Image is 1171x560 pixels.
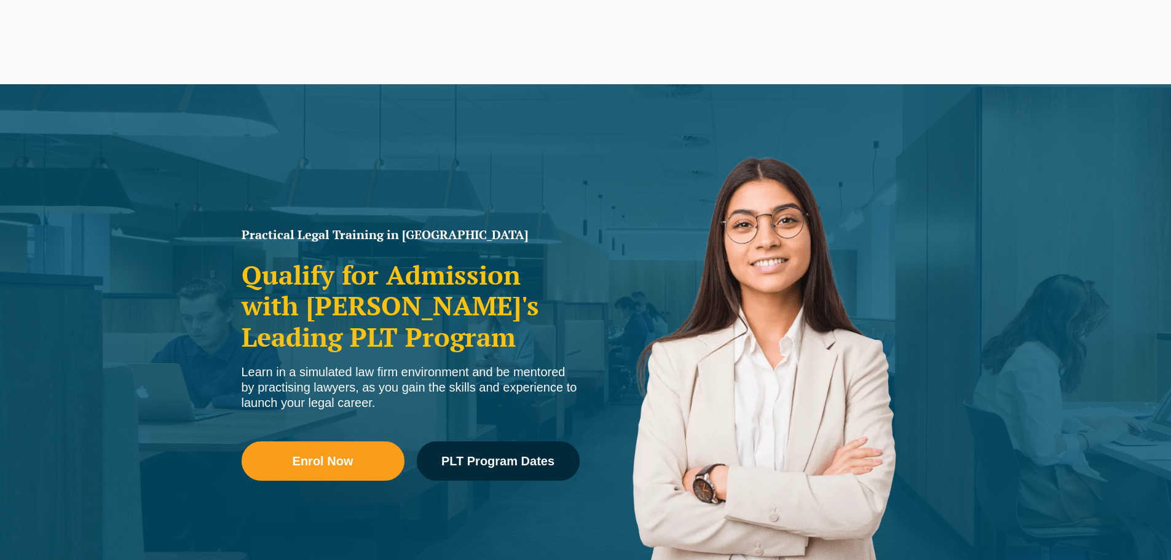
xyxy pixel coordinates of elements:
[441,455,554,467] span: PLT Program Dates
[293,455,353,467] span: Enrol Now
[242,259,580,352] h2: Qualify for Admission with [PERSON_NAME]'s Leading PLT Program
[417,441,580,481] a: PLT Program Dates
[242,441,404,481] a: Enrol Now
[242,229,580,241] h1: Practical Legal Training in [GEOGRAPHIC_DATA]
[242,365,580,411] div: Learn in a simulated law firm environment and be mentored by practising lawyers, as you gain the ...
